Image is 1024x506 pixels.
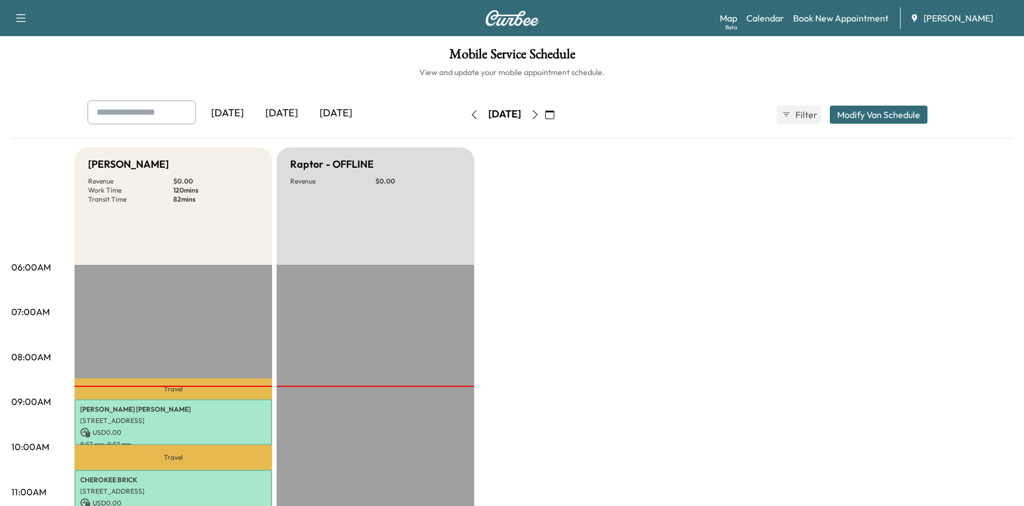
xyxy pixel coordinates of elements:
[485,10,539,26] img: Curbee Logo
[777,106,821,124] button: Filter
[173,186,259,195] p: 120 mins
[488,107,521,121] div: [DATE]
[80,476,266,485] p: CHEROKEE BRICK
[11,395,51,408] p: 09:00AM
[11,305,50,319] p: 07:00AM
[290,156,374,172] h5: Raptor - OFFLINE
[11,440,49,453] p: 10:00AM
[80,416,266,425] p: [STREET_ADDRESS]
[11,485,46,499] p: 11:00AM
[924,11,993,25] span: [PERSON_NAME]
[793,11,889,25] a: Book New Appointment
[11,350,51,364] p: 08:00AM
[309,101,363,127] div: [DATE]
[200,101,255,127] div: [DATE]
[88,186,173,195] p: Work Time
[80,487,266,496] p: [STREET_ADDRESS]
[11,47,1013,67] h1: Mobile Service Schedule
[255,101,309,127] div: [DATE]
[720,11,737,25] a: MapBeta
[375,177,461,186] p: $ 0.00
[795,108,816,121] span: Filter
[75,445,272,470] p: Travel
[11,67,1013,78] h6: View and update your mobile appointment schedule.
[290,177,375,186] p: Revenue
[75,378,272,399] p: Travel
[88,195,173,204] p: Transit Time
[173,195,259,204] p: 82 mins
[11,260,51,274] p: 06:00AM
[80,405,266,414] p: [PERSON_NAME] [PERSON_NAME]
[173,177,259,186] p: $ 0.00
[88,177,173,186] p: Revenue
[80,440,266,449] p: 8:57 am - 9:57 am
[725,23,737,32] div: Beta
[80,428,266,438] p: USD 0.00
[830,106,927,124] button: Modify Van Schedule
[88,156,169,172] h5: [PERSON_NAME]
[746,11,784,25] a: Calendar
